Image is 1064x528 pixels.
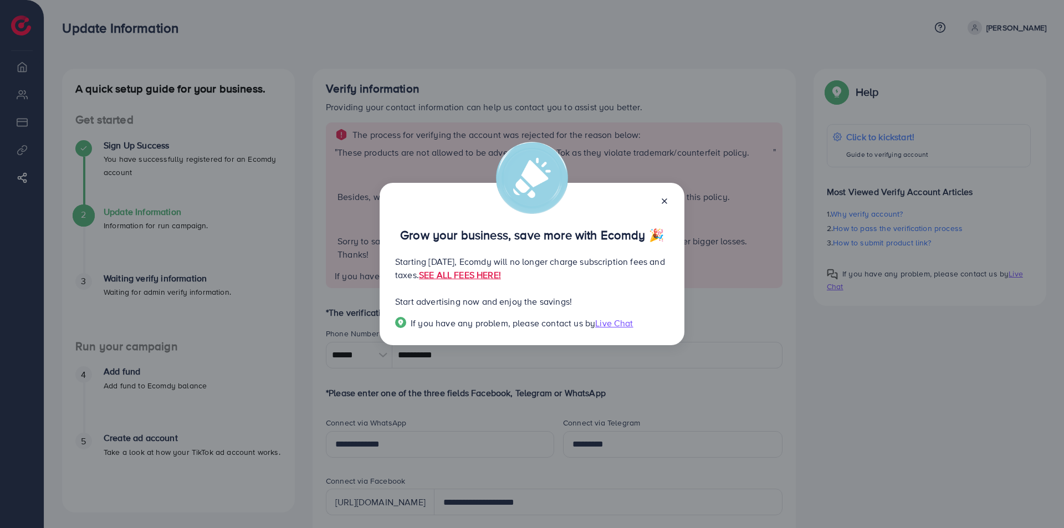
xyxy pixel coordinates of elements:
span: If you have any problem, please contact us by [411,317,595,329]
p: Grow your business, save more with Ecomdy 🎉 [395,228,669,242]
iframe: Chat [1017,478,1056,520]
img: Popup guide [395,317,406,328]
img: alert [496,142,568,214]
span: Live Chat [595,317,633,329]
a: SEE ALL FEES HERE! [419,269,501,281]
p: Starting [DATE], Ecomdy will no longer charge subscription fees and taxes. [395,255,669,281]
p: Start advertising now and enjoy the savings! [395,295,669,308]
